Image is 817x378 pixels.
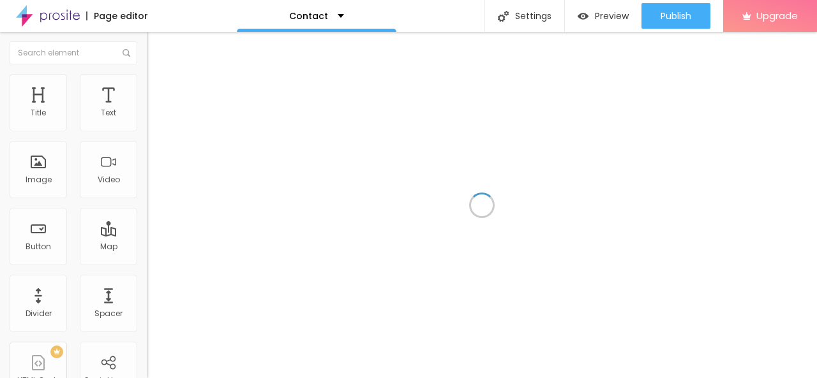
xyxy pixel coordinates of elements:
div: Button [26,242,51,251]
button: Publish [641,3,710,29]
div: Image [26,175,52,184]
span: Preview [595,11,629,21]
img: Icone [498,11,509,22]
input: Search element [10,41,137,64]
p: Contact [289,11,328,20]
div: Video [98,175,120,184]
span: Upgrade [756,10,798,21]
div: Page editor [86,11,148,20]
img: view-1.svg [578,11,588,22]
div: Title [31,108,46,117]
img: Icone [123,49,130,57]
span: Publish [661,11,691,21]
div: Spacer [94,309,123,318]
div: Text [101,108,116,117]
div: Divider [26,309,52,318]
button: Preview [565,3,641,29]
div: Map [100,242,117,251]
